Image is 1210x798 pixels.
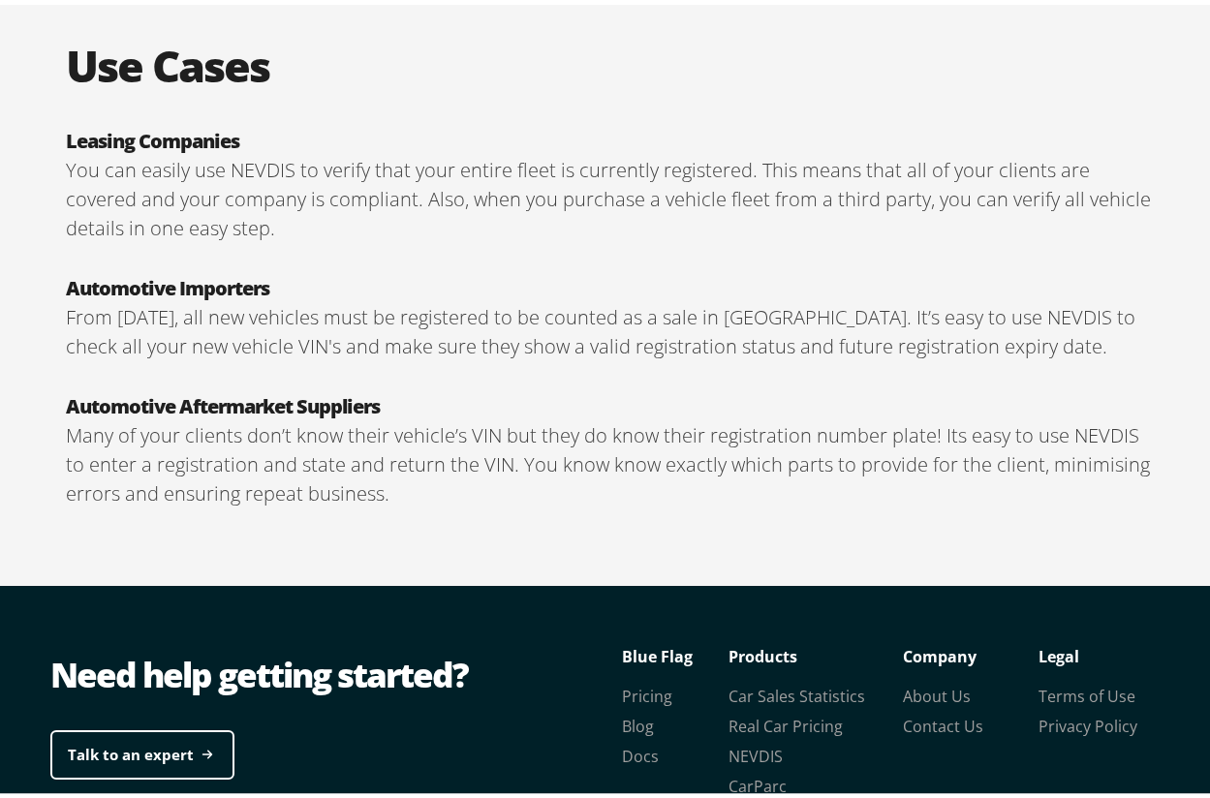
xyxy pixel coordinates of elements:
[1039,711,1137,732] a: Privacy Policy
[66,151,1159,238] p: You can easily use NEVDIS to verify that your entire fleet is currently registered. This means th...
[50,646,612,694] div: Need help getting started?
[66,416,1159,504] p: Many of your clients don’t know their vehicle’s VIN but they do know their registration number pl...
[903,637,1039,666] p: Company
[622,637,729,666] p: Blue Flag
[66,387,1159,416] h3: Automotive Aftermarket Suppliers
[729,741,783,762] a: NEVDIS
[66,122,1159,151] h3: Leasing Companies
[729,681,865,702] a: Car Sales Statistics
[729,771,787,792] a: CarParc
[729,637,903,666] p: Products
[66,298,1159,356] p: From [DATE], all new vehicles must be registered to be counted as a sale in [GEOGRAPHIC_DATA]. It...
[903,681,971,702] a: About Us
[50,725,234,775] a: Talk to an expert
[622,741,659,762] a: Docs
[903,711,983,732] a: Contact Us
[1039,681,1135,702] a: Terms of Use
[66,34,1159,87] h2: Use Cases
[66,269,1159,298] h3: Automotive Importers
[622,681,672,702] a: Pricing
[622,711,654,732] a: Blog
[729,711,843,732] a: Real Car Pricing
[1039,637,1174,666] p: Legal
